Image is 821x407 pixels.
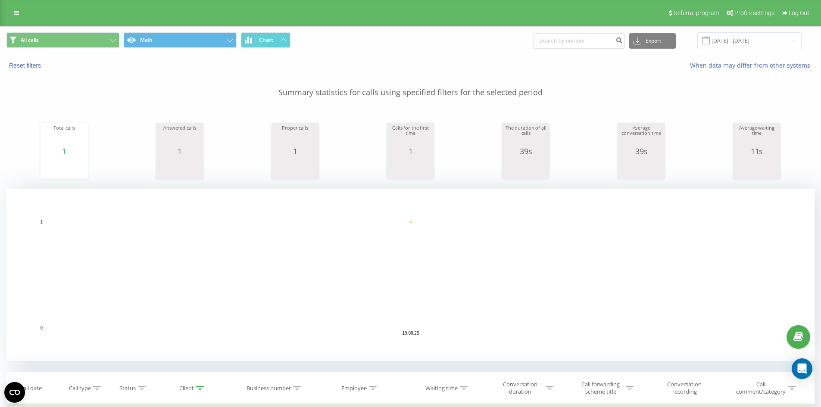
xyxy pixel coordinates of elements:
svg: A chart. [620,155,663,181]
text: 19.08.25 [403,331,419,336]
div: Call forwarding scheme title [578,381,624,395]
div: Average conversation time [620,125,663,147]
div: 1 [158,147,201,155]
div: 1 [274,147,317,155]
div: Calls for the first time [389,125,432,147]
button: Main [124,32,237,48]
button: Export [629,33,676,49]
a: When data may differ from other systems [690,61,815,69]
div: The duration of all calls [504,125,547,147]
svg: A chart. [6,189,815,361]
p: Summary statistics for calls using specified filters for the selected period [6,70,815,98]
div: Waiting time [425,385,458,392]
div: 39s [504,147,547,155]
span: Log Out [789,9,809,16]
text: 0 [40,326,43,330]
button: Chart [241,32,290,48]
div: Employee [341,385,367,392]
svg: A chart. [735,155,778,181]
svg: A chart. [274,155,317,181]
div: Conversation recording [656,381,712,395]
div: 11s [735,147,778,155]
div: Client [179,385,194,392]
span: All calls [21,37,39,43]
div: Proper calls [274,125,317,147]
div: Total calls [43,125,86,147]
span: Referral program [674,9,719,16]
button: Open CMP widget [4,382,25,403]
div: Call comment/category [736,381,786,395]
div: Business number [247,385,291,392]
text: 1 [40,220,43,224]
svg: A chart. [43,155,86,181]
div: Call type [69,385,91,392]
div: Answered calls [158,125,201,147]
span: Profile settings [734,9,774,16]
div: Average waiting time [735,125,778,147]
svg: A chart. [389,155,432,181]
button: Reset filters [6,62,45,69]
div: Open Intercom Messenger [792,358,812,379]
div: 39s [620,147,663,155]
div: Conversation duration [497,381,543,395]
div: Call date [20,385,42,392]
svg: A chart. [158,155,201,181]
button: All calls [6,32,119,48]
input: Search by number [534,33,625,49]
span: Chart [259,37,273,43]
div: Status [119,385,136,392]
div: 1 [43,147,86,155]
div: 1 [389,147,432,155]
svg: A chart. [504,155,547,181]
